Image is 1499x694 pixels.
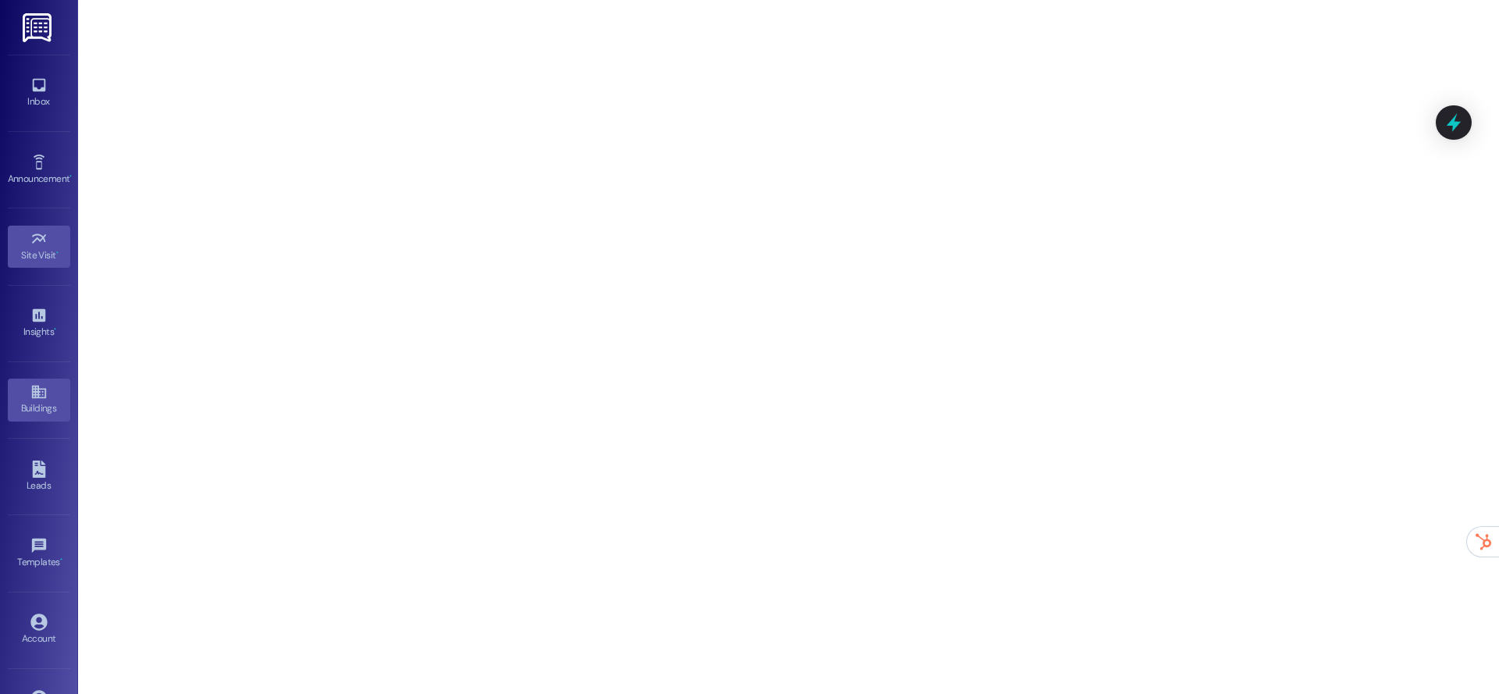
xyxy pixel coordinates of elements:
a: Account [8,609,70,651]
span: • [54,324,56,335]
a: Leads [8,456,70,498]
span: • [60,554,62,565]
img: ResiDesk Logo [23,13,55,42]
a: Inbox [8,72,70,114]
span: • [69,171,72,182]
a: Site Visit • [8,226,70,268]
span: • [56,247,59,258]
a: Insights • [8,302,70,344]
a: Buildings [8,379,70,421]
a: Templates • [8,532,70,575]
